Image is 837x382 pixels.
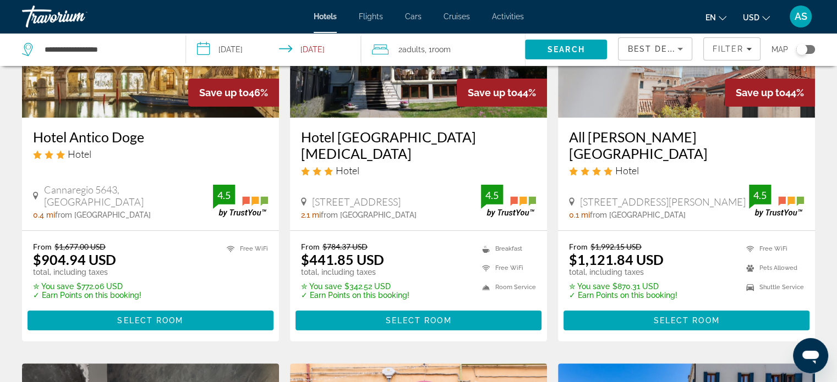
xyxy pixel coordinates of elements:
li: Free WiFi [741,242,804,256]
del: $1,677.00 USD [54,242,106,251]
a: Select Room [296,313,541,325]
span: [STREET_ADDRESS] [312,196,401,208]
button: Toggle map [788,45,815,54]
span: from [GEOGRAPHIC_DATA] [321,211,417,219]
a: All [PERSON_NAME][GEOGRAPHIC_DATA] [569,129,804,162]
p: total, including taxes [569,268,677,276]
span: ✮ You save [301,282,342,291]
del: $1,992.15 USD [590,242,642,251]
p: ✓ Earn Points on this booking! [301,291,409,300]
button: Select Room [28,311,273,330]
ins: $441.85 USD [301,251,384,268]
div: 46% [188,79,279,107]
mat-select: Sort by [627,42,683,56]
span: Cannaregio 5643, [GEOGRAPHIC_DATA] [44,184,213,208]
span: from [GEOGRAPHIC_DATA] [55,211,151,219]
p: total, including taxes [301,268,409,276]
ins: $1,121.84 USD [569,251,664,268]
span: AS [795,11,807,22]
a: Select Room [28,313,273,325]
p: $342.52 USD [301,282,409,291]
span: Select Room [117,316,183,325]
img: TrustYou guest rating badge [213,185,268,217]
p: ✓ Earn Points on this booking! [569,291,677,300]
span: Hotel [336,164,359,176]
a: Hotels [314,12,337,21]
li: Shuttle Service [741,280,804,294]
span: From [569,242,588,251]
p: $772.06 USD [33,282,141,291]
a: Cruises [444,12,470,21]
input: Search hotel destination [43,41,169,58]
span: Map [772,42,788,57]
button: Select check in and out date [186,33,361,66]
li: Pets Allowed [741,261,804,275]
span: From [301,242,320,251]
li: Free WiFi [221,242,268,256]
span: Save up to [468,87,517,98]
span: from [GEOGRAPHIC_DATA] [590,211,686,219]
div: 44% [457,79,547,107]
span: Room [432,45,451,54]
del: $784.37 USD [322,242,368,251]
span: USD [743,13,759,22]
span: [STREET_ADDRESS][PERSON_NAME] [580,196,746,208]
span: , 1 [425,42,451,57]
div: 4 star Hotel [569,164,804,176]
span: 0.1 mi [569,211,590,219]
span: Select Room [385,316,451,325]
span: 2.1 mi [301,211,321,219]
iframe: Button to launch messaging window [793,338,828,373]
li: Breakfast [477,242,536,256]
p: ✓ Earn Points on this booking! [33,291,141,300]
button: Search [525,40,607,59]
span: 2 [398,42,425,57]
a: Hotel Antico Doge [33,129,268,145]
div: 3 star Hotel [301,164,536,176]
div: 44% [725,79,815,107]
a: Activities [492,12,524,21]
button: Change language [705,9,726,25]
span: Filter [712,45,743,53]
span: Hotel [615,164,639,176]
span: ✮ You save [569,282,610,291]
p: $870.31 USD [569,282,677,291]
a: Travorium [22,2,132,31]
span: Save up to [736,87,785,98]
button: Select Room [296,311,541,330]
span: en [705,13,716,22]
img: TrustYou guest rating badge [749,185,804,217]
button: Filters [703,37,761,60]
span: 0.4 mi [33,211,55,219]
a: Select Room [564,313,809,325]
button: Travelers: 2 adults, 0 children [361,33,525,66]
div: 4.5 [213,189,235,202]
span: Adults [402,45,425,54]
a: Flights [359,12,383,21]
li: Room Service [477,280,536,294]
div: 4.5 [481,189,503,202]
span: Save up to [199,87,249,98]
span: Hotel [68,148,91,160]
p: total, including taxes [33,268,141,276]
ins: $904.94 USD [33,251,116,268]
button: User Menu [786,5,815,28]
a: Hotel [GEOGRAPHIC_DATA][MEDICAL_DATA] [301,129,536,162]
span: From [33,242,52,251]
span: Best Deals [627,45,685,53]
span: Select Room [653,316,719,325]
span: Search [548,45,585,54]
img: TrustYou guest rating badge [481,185,536,217]
button: Select Room [564,311,809,330]
li: Free WiFi [477,261,536,275]
a: Cars [405,12,422,21]
div: 3 star Hotel [33,148,268,160]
